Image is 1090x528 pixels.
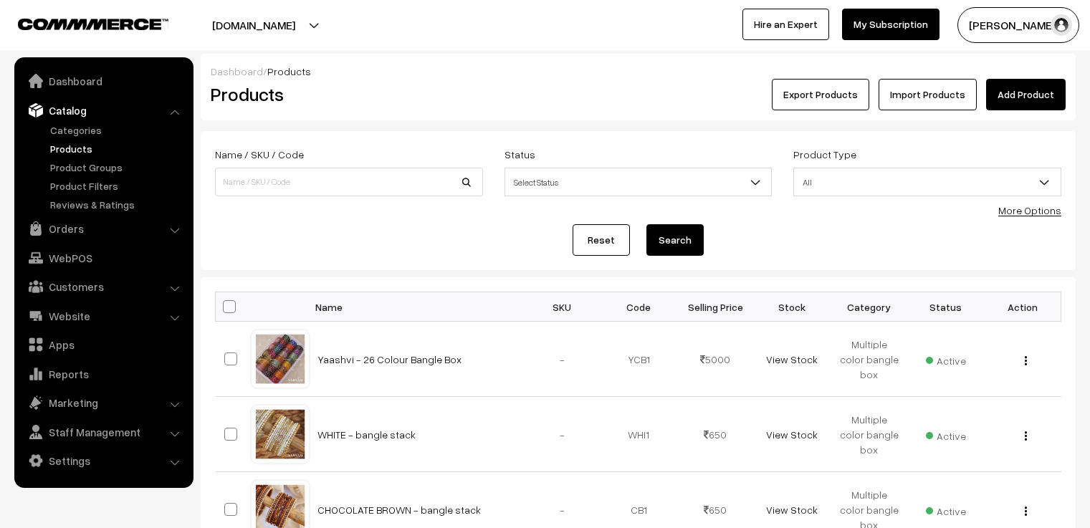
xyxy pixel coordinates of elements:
[18,245,188,271] a: WebPOS
[18,419,188,445] a: Staff Management
[18,97,188,123] a: Catalog
[505,168,773,196] span: Select Status
[18,390,188,416] a: Marketing
[18,332,188,357] a: Apps
[742,9,829,40] a: Hire an Expert
[524,322,601,397] td: -
[926,425,966,443] span: Active
[766,428,818,441] a: View Stock
[18,68,188,94] a: Dashboard
[573,224,630,256] a: Reset
[317,504,481,516] a: CHOCOLATE BROWN - bangle stack
[766,504,818,516] a: View Stock
[524,397,601,472] td: -
[47,141,188,156] a: Products
[1025,356,1027,365] img: Menu
[211,64,1066,79] div: /
[831,397,907,472] td: Multiple color bangle box
[215,147,304,162] label: Name / SKU / Code
[907,292,984,322] th: Status
[842,9,940,40] a: My Subscription
[162,7,345,43] button: [DOMAIN_NAME]
[211,83,482,105] h2: Products
[986,79,1066,110] a: Add Product
[957,7,1079,43] button: [PERSON_NAME] C
[47,160,188,175] a: Product Groups
[47,197,188,212] a: Reviews & Ratings
[831,322,907,397] td: Multiple color bangle box
[1051,14,1072,36] img: user
[879,79,977,110] a: Import Products
[215,168,483,196] input: Name / SKU / Code
[677,322,754,397] td: 5000
[505,170,772,195] span: Select Status
[766,353,818,365] a: View Stock
[18,361,188,387] a: Reports
[1025,431,1027,441] img: Menu
[47,123,188,138] a: Categories
[793,147,856,162] label: Product Type
[984,292,1061,322] th: Action
[18,216,188,241] a: Orders
[267,65,311,77] span: Products
[211,65,263,77] a: Dashboard
[309,292,524,322] th: Name
[18,14,143,32] a: COMMMERCE
[47,178,188,193] a: Product Filters
[18,19,168,29] img: COMMMERCE
[18,274,188,299] a: Customers
[677,292,754,322] th: Selling Price
[601,322,677,397] td: YCB1
[317,428,416,441] a: WHITE - bangle stack
[926,350,966,368] span: Active
[505,147,535,162] label: Status
[754,292,831,322] th: Stock
[793,168,1061,196] span: All
[998,204,1061,216] a: More Options
[18,448,188,474] a: Settings
[317,353,462,365] a: Yaashvi - 26 Colour Bangle Box
[677,397,754,472] td: 650
[1025,507,1027,516] img: Menu
[601,292,677,322] th: Code
[772,79,869,110] button: Export Products
[926,500,966,519] span: Active
[524,292,601,322] th: SKU
[831,292,907,322] th: Category
[601,397,677,472] td: WHI1
[794,170,1061,195] span: All
[18,303,188,329] a: Website
[646,224,704,256] button: Search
